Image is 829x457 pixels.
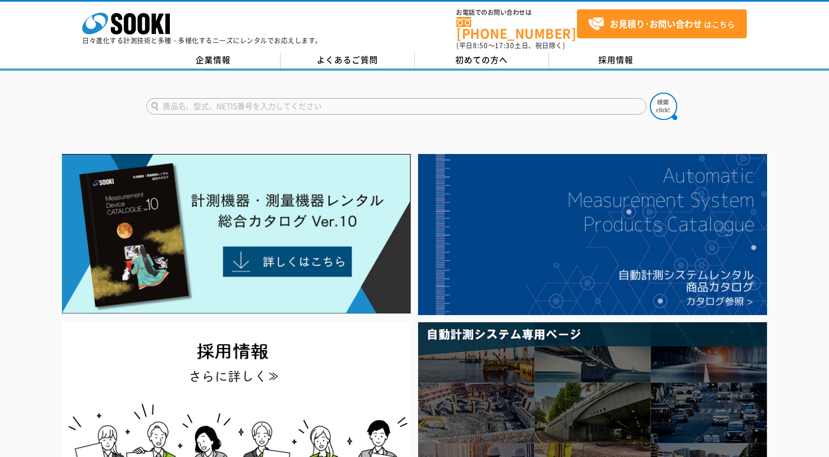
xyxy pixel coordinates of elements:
p: 日々進化する計測技術と多種・多様化するニーズにレンタルでお応えします。 [82,37,322,44]
strong: お見積り･お問い合わせ [610,17,702,30]
a: [PHONE_NUMBER] [456,17,577,39]
img: 自動計測システムカタログ [418,154,767,315]
a: 企業情報 [146,52,281,68]
span: はこちら [588,16,735,32]
span: 初めての方へ [455,54,508,66]
a: よくあるご質問 [281,52,415,68]
img: btn_search.png [650,93,677,120]
input: 商品名、型式、NETIS番号を入力してください [146,98,647,115]
a: 採用情報 [549,52,683,68]
a: お見積り･お問い合わせはこちら [577,9,747,38]
span: お電話でのお問い合わせは [456,9,577,16]
a: 初めての方へ [415,52,549,68]
span: 8:50 [473,41,488,50]
img: Catalog Ver10 [62,154,411,314]
span: (平日 ～ 土日、祝日除く) [456,41,565,50]
span: 17:30 [495,41,514,50]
